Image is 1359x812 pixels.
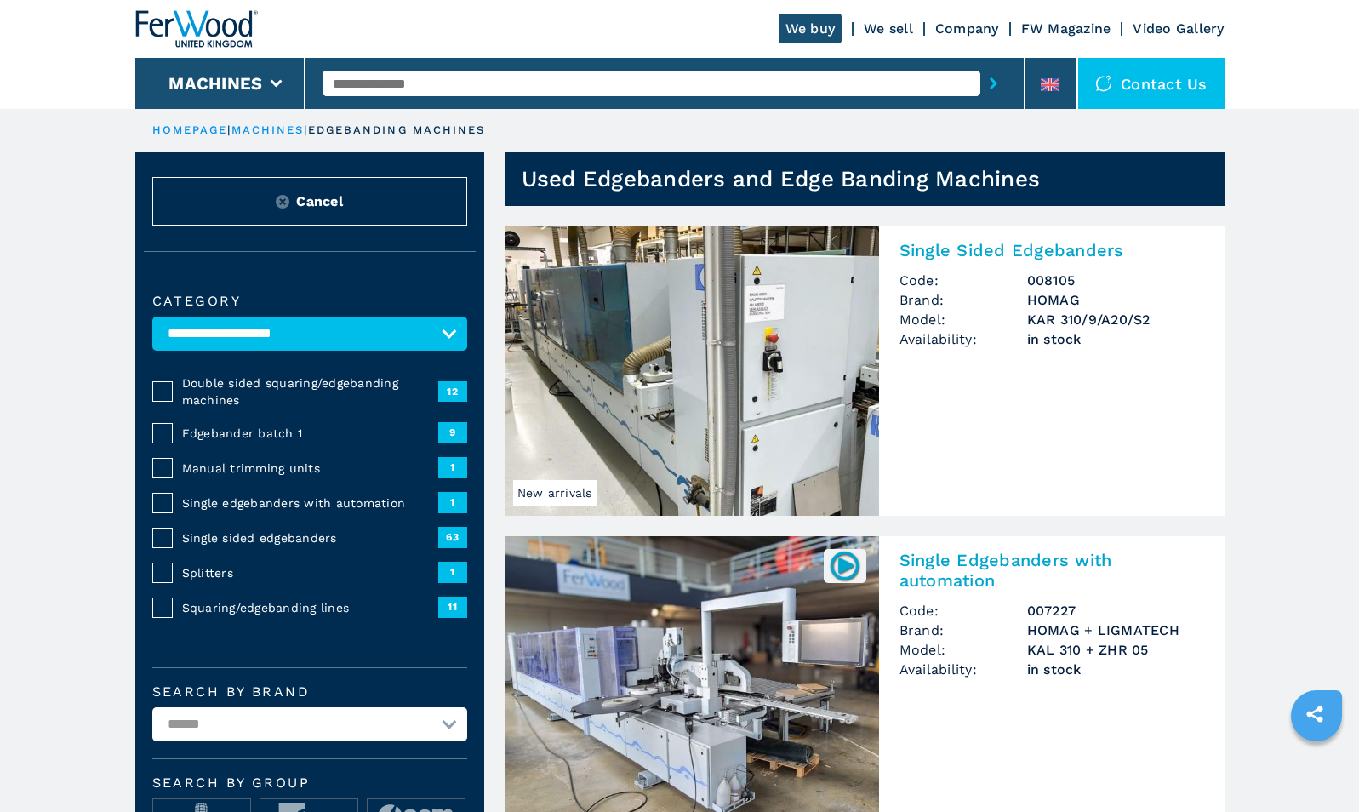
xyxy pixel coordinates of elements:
[1027,601,1204,620] h3: 007227
[1027,329,1204,349] span: in stock
[1078,58,1225,109] div: Contact us
[980,64,1007,103] button: submit-button
[864,20,913,37] a: We sell
[1293,693,1336,735] a: sharethis
[182,564,438,581] span: Splitters
[899,640,1027,660] span: Model:
[438,527,467,547] span: 63
[513,480,597,506] span: New arrivals
[135,10,258,48] img: Ferwood
[438,492,467,512] span: 1
[505,226,1225,516] a: Single Sided Edgebanders HOMAG KAR 310/9/A20/S2New arrivalsSingle Sided EdgebandersCode:008105Bra...
[899,660,1027,679] span: Availability:
[899,550,1204,591] h2: Single Edgebanders with automation
[182,495,438,512] span: Single edgebanders with automation
[438,597,467,617] span: 11
[1027,310,1204,329] h3: KAR 310/9/A20/S2
[438,562,467,582] span: 1
[1095,75,1112,92] img: Contact us
[899,240,1204,260] h2: Single Sided Edgebanders
[231,123,305,136] a: machines
[779,14,842,43] a: We buy
[438,457,467,477] span: 1
[1287,735,1346,799] iframe: Chat
[152,294,467,308] label: Category
[152,177,467,226] button: ResetCancel
[308,123,486,138] p: edgebanding machines
[1027,640,1204,660] h3: KAL 310 + ZHR 05
[227,123,231,136] span: |
[152,685,467,699] label: Search by brand
[1027,290,1204,310] h3: HOMAG
[1027,660,1204,679] span: in stock
[182,529,438,546] span: Single sided edgebanders
[1027,271,1204,290] h3: 008105
[152,123,228,136] a: HOMEPAGE
[296,192,343,211] span: Cancel
[168,73,262,94] button: Machines
[438,422,467,443] span: 9
[182,425,438,442] span: Edgebander batch 1
[899,329,1027,349] span: Availability:
[899,601,1027,620] span: Code:
[182,599,438,616] span: Squaring/edgebanding lines
[505,226,879,516] img: Single Sided Edgebanders HOMAG KAR 310/9/A20/S2
[522,165,1041,192] h1: Used Edgebanders and Edge Banding Machines
[899,290,1027,310] span: Brand:
[828,549,861,582] img: 007227
[438,381,467,402] span: 12
[899,620,1027,640] span: Brand:
[304,123,307,136] span: |
[1021,20,1111,37] a: FW Magazine
[152,776,467,790] span: Search by group
[1027,620,1204,640] h3: HOMAG + LIGMATECH
[182,375,438,409] span: Double sided squaring/edgebanding machines
[182,460,438,477] span: Manual trimming units
[899,271,1027,290] span: Code:
[276,195,289,209] img: Reset
[899,310,1027,329] span: Model:
[1133,20,1224,37] a: Video Gallery
[935,20,999,37] a: Company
